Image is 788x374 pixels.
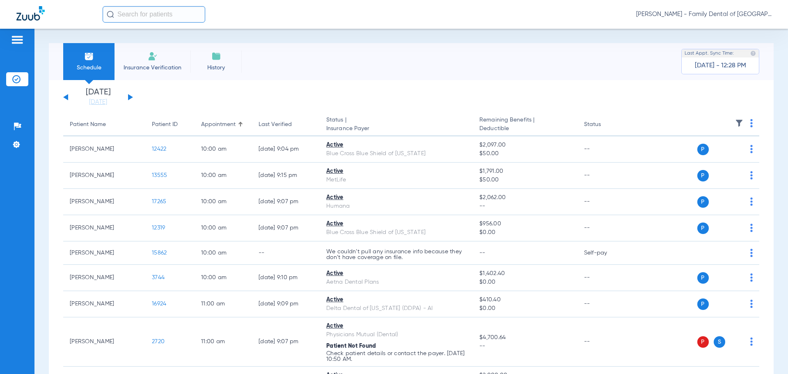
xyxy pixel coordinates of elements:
[252,189,320,215] td: [DATE] 9:07 PM
[326,330,466,339] div: Physicians Mutual (Dental)
[201,120,236,129] div: Appointment
[107,11,114,18] img: Search Icon
[479,202,570,211] span: --
[63,291,145,317] td: [PERSON_NAME]
[577,163,633,189] td: --
[479,304,570,313] span: $0.00
[326,167,466,176] div: Active
[695,62,746,70] span: [DATE] - 12:28 PM
[697,298,709,310] span: P
[750,119,753,127] img: group-dot-blue.svg
[479,141,570,149] span: $2,097.00
[63,163,145,189] td: [PERSON_NAME]
[326,124,466,133] span: Insurance Payer
[195,215,252,241] td: 10:00 AM
[479,220,570,228] span: $956.00
[152,146,166,152] span: 12422
[479,333,570,342] span: $4,700.64
[697,144,709,155] span: P
[201,120,245,129] div: Appointment
[63,189,145,215] td: [PERSON_NAME]
[195,189,252,215] td: 10:00 AM
[479,278,570,287] span: $0.00
[326,220,466,228] div: Active
[750,50,756,56] img: last sync help info
[259,120,292,129] div: Last Verified
[479,269,570,278] span: $1,402.40
[11,35,24,45] img: hamburger-icon
[252,291,320,317] td: [DATE] 9:09 PM
[750,224,753,232] img: group-dot-blue.svg
[479,149,570,158] span: $50.00
[195,136,252,163] td: 10:00 AM
[73,98,123,106] a: [DATE]
[577,215,633,241] td: --
[63,317,145,367] td: [PERSON_NAME]
[479,124,570,133] span: Deductible
[63,265,145,291] td: [PERSON_NAME]
[479,193,570,202] span: $2,062.00
[479,228,570,237] span: $0.00
[197,64,236,72] span: History
[577,136,633,163] td: --
[63,215,145,241] td: [PERSON_NAME]
[320,113,473,136] th: Status |
[326,193,466,202] div: Active
[63,136,145,163] td: [PERSON_NAME]
[577,113,633,136] th: Status
[252,163,320,189] td: [DATE] 9:15 PM
[326,249,466,260] p: We couldn’t pull any insurance info because they don’t have coverage on file.
[636,10,772,18] span: [PERSON_NAME] - Family Dental of [GEOGRAPHIC_DATA]
[685,49,734,57] span: Last Appt. Sync Time:
[697,223,709,234] span: P
[697,196,709,208] span: P
[577,317,633,367] td: --
[195,241,252,265] td: 10:00 AM
[195,265,252,291] td: 10:00 AM
[73,88,123,106] li: [DATE]
[326,322,466,330] div: Active
[750,337,753,346] img: group-dot-blue.svg
[152,225,165,231] span: 12319
[326,296,466,304] div: Active
[252,317,320,367] td: [DATE] 9:07 PM
[750,171,753,179] img: group-dot-blue.svg
[479,296,570,304] span: $410.40
[195,291,252,317] td: 11:00 AM
[148,51,158,61] img: Manual Insurance Verification
[326,176,466,184] div: MetLife
[152,275,165,280] span: 3744
[326,269,466,278] div: Active
[697,336,709,348] span: P
[577,189,633,215] td: --
[211,51,221,61] img: History
[750,145,753,153] img: group-dot-blue.svg
[479,176,570,184] span: $50.00
[152,199,166,204] span: 17265
[326,141,466,149] div: Active
[479,250,486,256] span: --
[697,272,709,284] span: P
[714,336,725,348] span: S
[121,64,184,72] span: Insurance Verification
[735,119,743,127] img: filter.svg
[326,304,466,313] div: Delta Dental of [US_STATE] (DDPA) - AI
[697,170,709,181] span: P
[750,249,753,257] img: group-dot-blue.svg
[63,241,145,265] td: [PERSON_NAME]
[750,273,753,282] img: group-dot-blue.svg
[152,339,165,344] span: 2720
[473,113,577,136] th: Remaining Benefits |
[326,149,466,158] div: Blue Cross Blue Shield of [US_STATE]
[326,351,466,362] p: Check patient details or contact the payer. [DATE] 10:50 AM.
[152,250,167,256] span: 15862
[326,228,466,237] div: Blue Cross Blue Shield of [US_STATE]
[577,265,633,291] td: --
[750,197,753,206] img: group-dot-blue.svg
[326,278,466,287] div: Aetna Dental Plans
[326,343,376,349] span: Patient Not Found
[750,300,753,308] img: group-dot-blue.svg
[479,167,570,176] span: $1,791.00
[326,202,466,211] div: Humana
[152,172,167,178] span: 13555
